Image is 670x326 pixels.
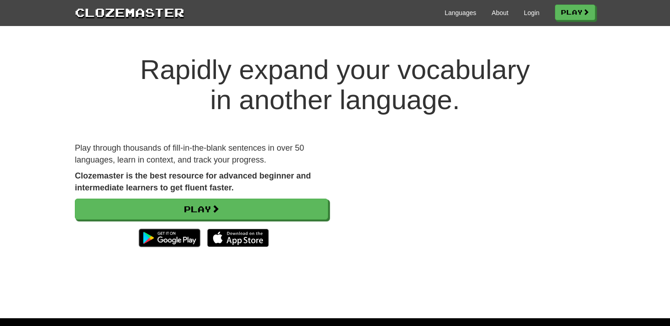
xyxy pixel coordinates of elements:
[75,171,311,192] strong: Clozemaster is the best resource for advanced beginner and intermediate learners to get fluent fa...
[524,8,539,17] a: Login
[75,4,184,21] a: Clozemaster
[492,8,508,17] a: About
[445,8,476,17] a: Languages
[134,224,205,252] img: Get it on Google Play
[207,229,269,247] img: Download_on_the_App_Store_Badge_US-UK_135x40-25178aeef6eb6b83b96f5f2d004eda3bffbb37122de64afbaef7...
[555,5,595,20] a: Play
[75,142,328,166] p: Play through thousands of fill-in-the-blank sentences in over 50 languages, learn in context, and...
[75,199,328,220] a: Play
